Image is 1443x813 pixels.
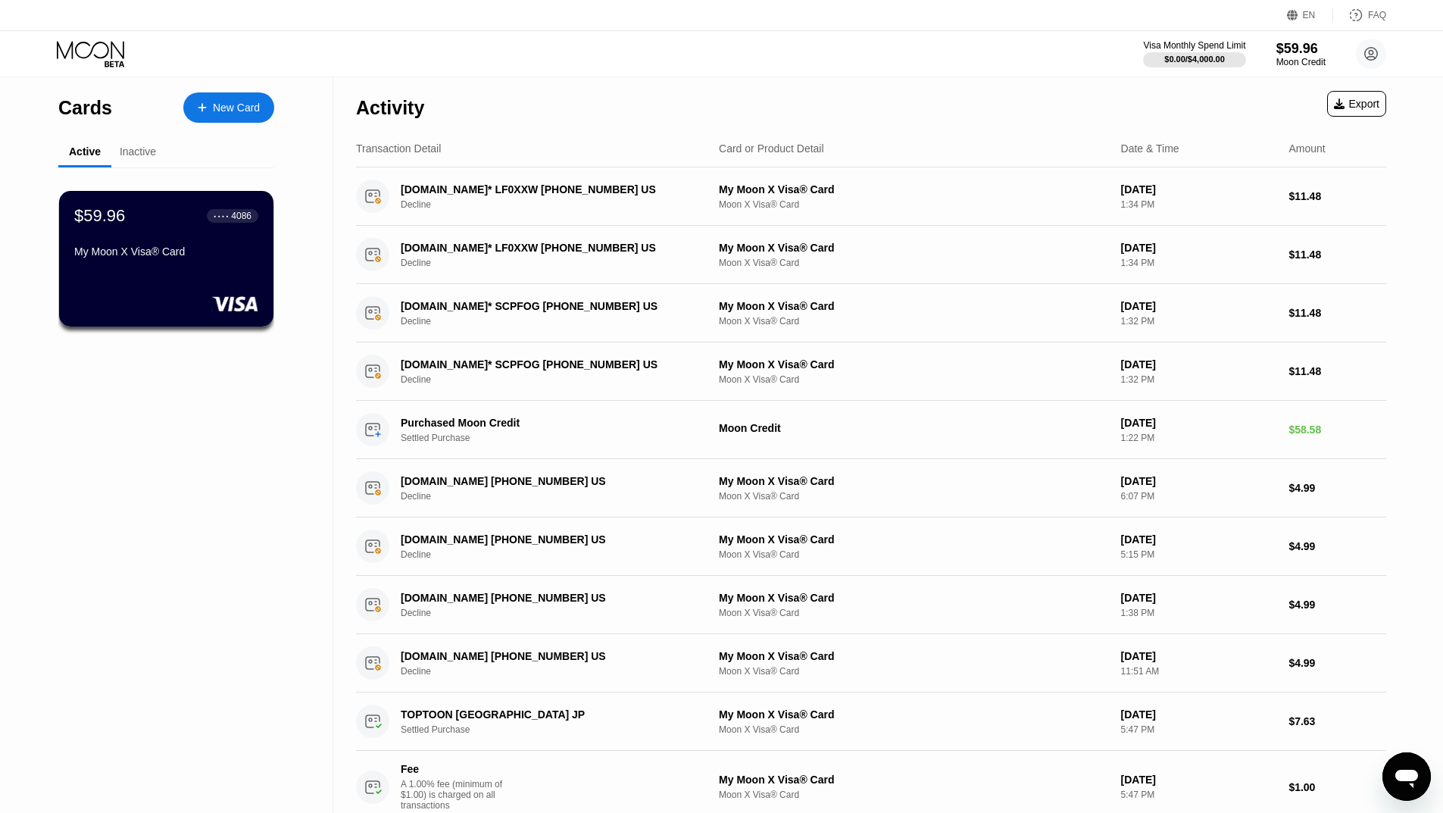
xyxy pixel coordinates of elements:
[183,92,274,123] div: New Card
[401,708,695,721] div: TOPTOON [GEOGRAPHIC_DATA] JP
[1288,424,1386,436] div: $58.58
[719,199,1109,210] div: Moon X Visa® Card
[1333,8,1386,23] div: FAQ
[401,666,717,677] div: Decline
[356,576,1386,634] div: [DOMAIN_NAME] [PHONE_NUMBER] USDeclineMy Moon X Visa® CardMoon X Visa® Card[DATE]1:38 PM$4.99
[1121,533,1277,546] div: [DATE]
[356,401,1386,459] div: Purchased Moon CreditSettled PurchaseMoon Credit[DATE]1:22 PM$58.58
[401,433,717,443] div: Settled Purchase
[1334,98,1379,110] div: Export
[719,142,824,155] div: Card or Product Detail
[1382,752,1431,801] iframe: Button to launch messaging window
[719,608,1109,618] div: Moon X Visa® Card
[1121,790,1277,800] div: 5:47 PM
[719,491,1109,502] div: Moon X Visa® Card
[1121,549,1277,560] div: 5:15 PM
[356,284,1386,342] div: [DOMAIN_NAME]* SCPFOG [PHONE_NUMBER] USDeclineMy Moon X Visa® CardMoon X Visa® Card[DATE]1:32 PM$...
[719,549,1109,560] div: Moon X Visa® Card
[401,258,717,268] div: Decline
[1121,724,1277,735] div: 5:47 PM
[401,763,507,775] div: Fee
[356,634,1386,693] div: [DOMAIN_NAME] [PHONE_NUMBER] USDeclineMy Moon X Visa® CardMoon X Visa® Card[DATE]11:51 AM$4.99
[1121,708,1277,721] div: [DATE]
[401,199,717,210] div: Decline
[401,650,695,662] div: [DOMAIN_NAME] [PHONE_NUMBER] US
[356,518,1386,576] div: [DOMAIN_NAME] [PHONE_NUMBER] USDeclineMy Moon X Visa® CardMoon X Visa® Card[DATE]5:15 PM$4.99
[719,183,1109,195] div: My Moon X Visa® Card
[1121,199,1277,210] div: 1:34 PM
[231,211,251,221] div: 4086
[401,417,695,429] div: Purchased Moon Credit
[69,145,101,158] div: Active
[356,459,1386,518] div: [DOMAIN_NAME] [PHONE_NUMBER] USDeclineMy Moon X Visa® CardMoon X Visa® Card[DATE]6:07 PM$4.99
[401,549,717,560] div: Decline
[719,790,1109,800] div: Moon X Visa® Card
[719,724,1109,735] div: Moon X Visa® Card
[1276,57,1326,67] div: Moon Credit
[1288,657,1386,669] div: $4.99
[719,422,1109,434] div: Moon Credit
[356,167,1386,226] div: [DOMAIN_NAME]* LF0XXW [PHONE_NUMBER] USDeclineMy Moon X Visa® CardMoon X Visa® Card[DATE]1:34 PM$...
[356,97,424,119] div: Activity
[74,206,125,226] div: $59.96
[1164,55,1225,64] div: $0.00 / $4,000.00
[719,300,1109,312] div: My Moon X Visa® Card
[1143,40,1245,67] div: Visa Monthly Spend Limit$0.00/$4,000.00
[1121,242,1277,254] div: [DATE]
[1121,608,1277,618] div: 1:38 PM
[1288,249,1386,261] div: $11.48
[356,142,441,155] div: Transaction Detail
[1121,417,1277,429] div: [DATE]
[1288,190,1386,202] div: $11.48
[1288,599,1386,611] div: $4.99
[401,358,695,371] div: [DOMAIN_NAME]* SCPFOG [PHONE_NUMBER] US
[719,475,1109,487] div: My Moon X Visa® Card
[401,316,717,327] div: Decline
[719,358,1109,371] div: My Moon X Visa® Card
[1287,8,1333,23] div: EN
[401,592,695,604] div: [DOMAIN_NAME] [PHONE_NUMBER] US
[356,226,1386,284] div: [DOMAIN_NAME]* LF0XXW [PHONE_NUMBER] USDeclineMy Moon X Visa® CardMoon X Visa® Card[DATE]1:34 PM$...
[401,533,695,546] div: [DOMAIN_NAME] [PHONE_NUMBER] US
[1121,183,1277,195] div: [DATE]
[1288,540,1386,552] div: $4.99
[58,97,112,119] div: Cards
[401,724,717,735] div: Settled Purchase
[401,491,717,502] div: Decline
[120,145,156,158] div: Inactive
[1121,300,1277,312] div: [DATE]
[356,693,1386,751] div: TOPTOON [GEOGRAPHIC_DATA] JPSettled PurchaseMy Moon X Visa® CardMoon X Visa® Card[DATE]5:47 PM$7.63
[401,183,695,195] div: [DOMAIN_NAME]* LF0XXW [PHONE_NUMBER] US
[1121,358,1277,371] div: [DATE]
[1121,666,1277,677] div: 11:51 AM
[1276,41,1326,67] div: $59.96Moon Credit
[1121,433,1277,443] div: 1:22 PM
[1121,258,1277,268] div: 1:34 PM
[1368,10,1386,20] div: FAQ
[1303,10,1316,20] div: EN
[401,242,695,254] div: [DOMAIN_NAME]* LF0XXW [PHONE_NUMBER] US
[719,316,1109,327] div: Moon X Visa® Card
[213,102,260,114] div: New Card
[1288,307,1386,319] div: $11.48
[719,708,1109,721] div: My Moon X Visa® Card
[1121,374,1277,385] div: 1:32 PM
[401,779,514,811] div: A 1.00% fee (minimum of $1.00) is charged on all transactions
[1143,40,1245,51] div: Visa Monthly Spend Limit
[356,342,1386,401] div: [DOMAIN_NAME]* SCPFOG [PHONE_NUMBER] USDeclineMy Moon X Visa® CardMoon X Visa® Card[DATE]1:32 PM$...
[1121,316,1277,327] div: 1:32 PM
[719,666,1109,677] div: Moon X Visa® Card
[74,245,258,258] div: My Moon X Visa® Card
[1288,142,1325,155] div: Amount
[1121,774,1277,786] div: [DATE]
[214,214,229,218] div: ● ● ● ●
[401,300,695,312] div: [DOMAIN_NAME]* SCPFOG [PHONE_NUMBER] US
[1288,482,1386,494] div: $4.99
[1121,142,1179,155] div: Date & Time
[1121,592,1277,604] div: [DATE]
[719,774,1109,786] div: My Moon X Visa® Card
[1327,91,1386,117] div: Export
[401,374,717,385] div: Decline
